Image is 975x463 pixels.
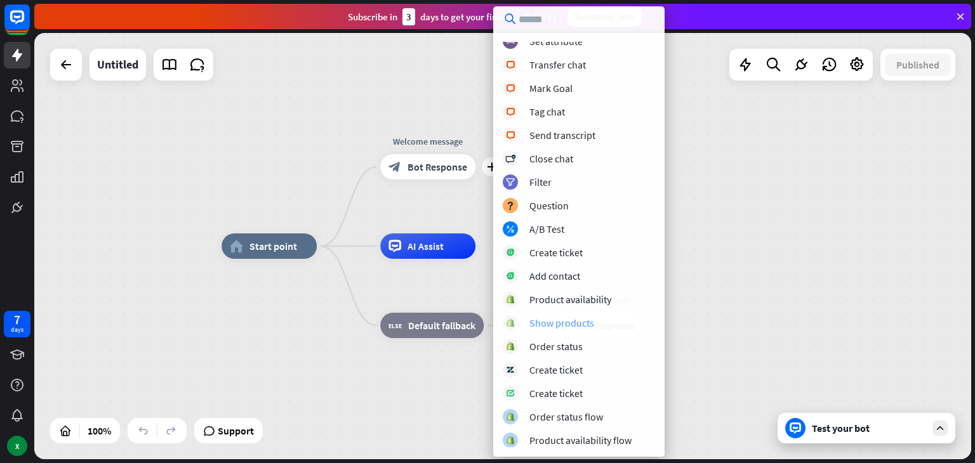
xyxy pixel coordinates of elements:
div: Untitled [97,49,138,81]
div: Tag chat [529,105,565,118]
div: Product availability flow [529,434,632,447]
div: Product availability [529,293,611,306]
span: Start point [249,240,297,252]
div: Show products [529,316,594,329]
div: Subscribe in days to get your first month for $1 [348,8,557,25]
i: block_ab_testing [507,225,515,233]
span: Support [218,421,254,441]
button: Open LiveChat chat widget [10,5,48,43]
div: Welcome message [371,135,485,148]
i: block_question [507,202,514,210]
i: plus [487,162,496,171]
span: Default fallback [408,319,475,332]
div: Filter [529,176,552,188]
span: AI Assist [408,240,444,252]
button: Published [885,53,951,76]
i: block_close_chat [505,155,515,163]
div: Create ticket [529,246,583,259]
span: Bot Response [408,160,467,173]
i: block_livechat [506,61,515,69]
i: filter [506,178,515,186]
div: Question [529,199,569,212]
div: days [11,325,23,334]
div: Mark Goal [529,82,573,95]
div: Send transcript [529,129,595,141]
div: X [7,436,27,456]
i: block_livechat [506,108,515,116]
div: Test your bot [812,422,926,434]
div: Order status [529,340,583,353]
div: Create ticket [529,363,583,376]
div: 3 [402,8,415,25]
div: 100% [84,421,115,441]
div: Create ticket [529,387,583,400]
div: Close chat [529,152,573,165]
i: home_2 [230,240,243,252]
a: 7 days [4,311,30,337]
div: Order status flow [529,410,603,423]
i: block_livechat [506,131,515,140]
i: block_fallback [388,319,402,332]
i: block_bot_response [388,160,401,173]
div: 7 [14,314,20,325]
i: block_livechat [506,84,515,93]
div: Transfer chat [529,58,586,71]
div: Add contact [529,270,580,282]
div: A/B Test [529,223,564,235]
